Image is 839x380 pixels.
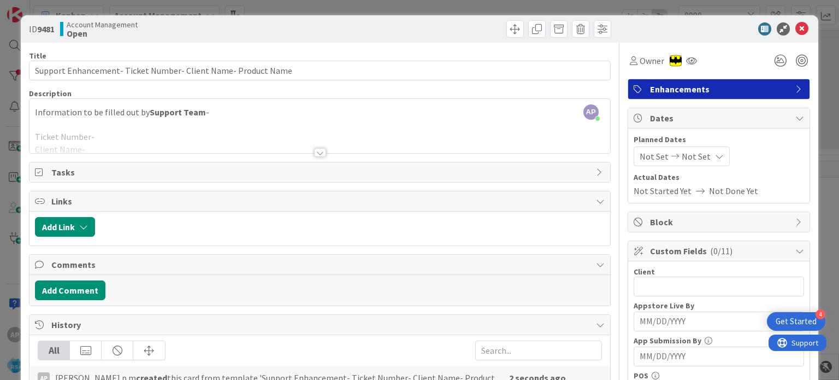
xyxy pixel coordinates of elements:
[475,341,602,360] input: Search...
[634,337,804,344] div: App Submission By
[776,316,817,327] div: Get Started
[23,2,50,15] span: Support
[634,134,804,145] span: Planned Dates
[29,89,72,98] span: Description
[640,312,798,331] input: MM/DD/YYYY
[583,104,599,120] span: AP
[816,309,825,319] div: 4
[67,29,138,38] b: Open
[51,318,590,331] span: History
[37,24,55,34] b: 9481
[640,150,669,163] span: Not Set
[640,347,798,366] input: MM/DD/YYYY
[51,258,590,271] span: Comments
[51,195,590,208] span: Links
[650,83,790,96] span: Enhancements
[709,184,758,197] span: Not Done Yet
[640,54,664,67] span: Owner
[51,166,590,179] span: Tasks
[67,20,138,29] span: Account Management
[650,112,790,125] span: Dates
[767,312,825,331] div: Open Get Started checklist, remaining modules: 4
[634,302,804,309] div: Appstore Live By
[682,150,711,163] span: Not Set
[150,107,206,118] strong: Support Team
[35,217,95,237] button: Add Link
[670,55,682,67] img: AC
[650,215,790,229] span: Block
[29,51,46,61] label: Title
[29,22,55,36] span: ID
[634,172,804,183] span: Actual Dates
[38,341,70,360] div: All
[29,61,610,80] input: type card name here...
[650,244,790,258] span: Custom Fields
[634,372,804,379] div: POS
[634,184,692,197] span: Not Started Yet
[634,267,655,277] label: Client
[35,106,604,119] p: Information to be filled out by -
[710,245,732,256] span: ( 0/11 )
[35,280,105,300] button: Add Comment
